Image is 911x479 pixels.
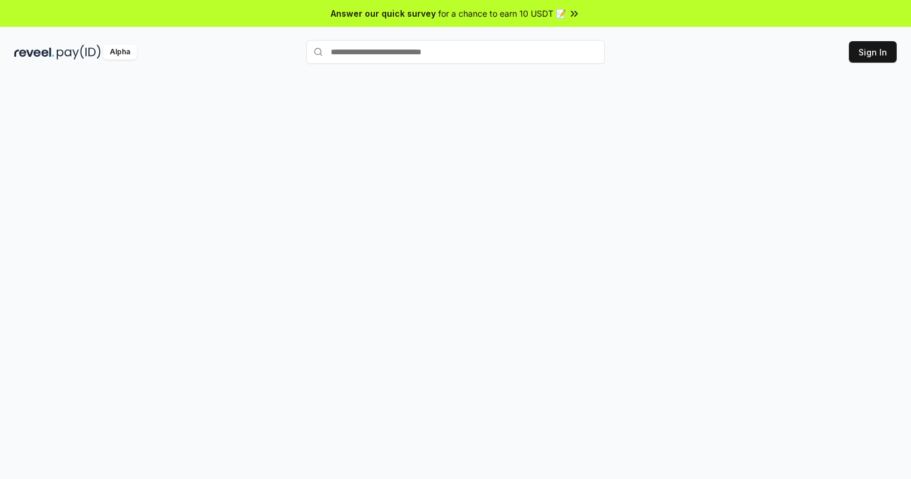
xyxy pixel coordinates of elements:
button: Sign In [849,41,897,63]
span: for a chance to earn 10 USDT 📝 [438,7,566,20]
div: Alpha [103,45,137,60]
img: reveel_dark [14,45,54,60]
span: Answer our quick survey [331,7,436,20]
img: pay_id [57,45,101,60]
